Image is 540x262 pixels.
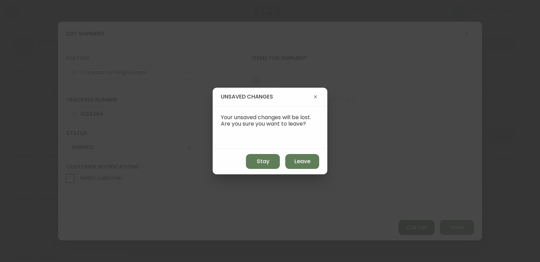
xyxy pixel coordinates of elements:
h4: unsaved changes [221,93,312,101]
span: Your unsaved changes will be lost. Are you sure you want to leave? [221,113,311,128]
span: Leave [294,158,310,165]
span: Stay [257,158,269,165]
button: Leave [285,154,319,169]
button: Stay [246,154,280,169]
